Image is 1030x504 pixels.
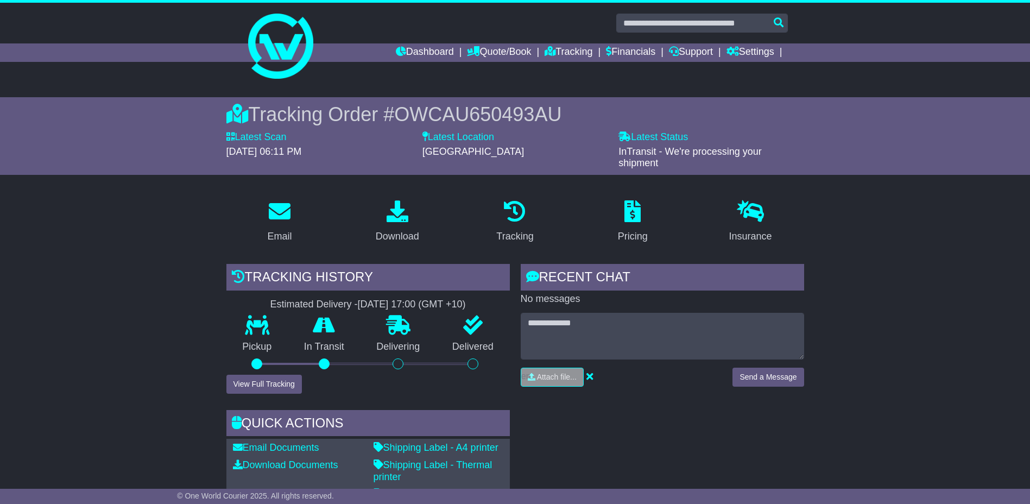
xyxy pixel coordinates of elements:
a: Insurance [722,197,779,248]
div: Download [376,229,419,244]
a: Quote/Book [467,43,531,62]
a: Email [260,197,299,248]
a: Shipping Label - A4 printer [374,442,498,453]
p: Pickup [226,341,288,353]
div: Tracking history [226,264,510,293]
a: Download [369,197,426,248]
a: Pricing [611,197,655,248]
div: [DATE] 17:00 (GMT +10) [358,299,466,311]
a: Tracking [489,197,540,248]
div: Insurance [729,229,772,244]
button: View Full Tracking [226,375,302,394]
span: © One World Courier 2025. All rights reserved. [177,492,334,500]
a: Dashboard [396,43,454,62]
span: [DATE] 06:11 PM [226,146,302,157]
div: Tracking Order # [226,103,804,126]
span: OWCAU650493AU [394,103,561,125]
div: RECENT CHAT [521,264,804,293]
label: Latest Status [618,131,688,143]
a: Tracking [545,43,592,62]
a: Download Documents [233,459,338,470]
p: No messages [521,293,804,305]
label: Latest Location [422,131,494,143]
span: InTransit - We're processing your shipment [618,146,762,169]
a: Shipping Label - Thermal printer [374,459,492,482]
div: Estimated Delivery - [226,299,510,311]
div: Quick Actions [226,410,510,439]
a: Financials [606,43,655,62]
a: Support [669,43,713,62]
button: Send a Message [732,368,804,387]
div: Tracking [496,229,533,244]
span: [GEOGRAPHIC_DATA] [422,146,524,157]
label: Latest Scan [226,131,287,143]
div: Email [267,229,292,244]
a: Settings [726,43,774,62]
a: Email Documents [233,442,319,453]
p: Delivering [361,341,437,353]
div: Pricing [618,229,648,244]
p: In Transit [288,341,361,353]
p: Delivered [436,341,510,353]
